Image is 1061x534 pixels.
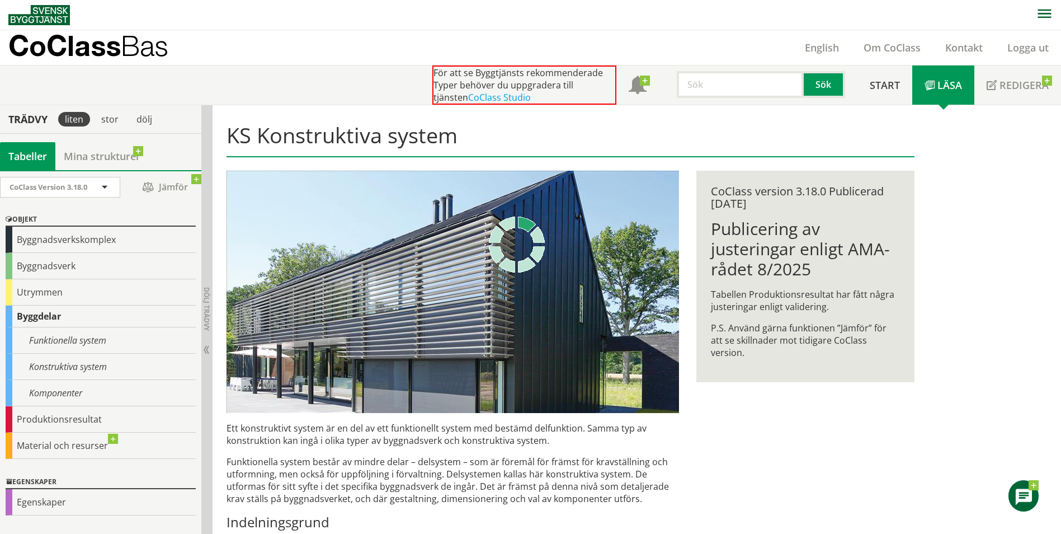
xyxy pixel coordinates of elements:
div: Byggdelar [6,306,196,327]
span: Notifikationer [629,77,647,95]
a: Logga ut [995,41,1061,54]
p: CoClass [8,39,168,52]
a: Läsa [912,65,974,105]
div: Funktionella system [6,327,196,354]
div: Objekt [6,213,196,227]
div: Produktionsresultat [6,406,196,433]
h1: Publicering av justeringar enligt AMA-rådet 8/2025 [711,219,899,279]
div: Byggnadsverkskomplex [6,227,196,253]
span: CoClass Version 3.18.0 [10,182,87,192]
div: Konstruktiva system [6,354,196,380]
div: Komponenter [6,380,196,406]
div: Byggnadsverk [6,253,196,279]
div: stor [95,112,125,127]
div: Egenskaper [6,489,196,516]
span: Läsa [937,78,962,92]
h1: KS Konstruktiva system [227,123,914,157]
span: Dölj trädvy [202,287,211,331]
p: Ett konstruktivt system är en del av ett funktionellt system med bestämd delfunktion. Samma typ a... [227,422,679,447]
p: Tabellen Produktionsresultat har fått några justeringar enligt validering. [711,288,899,313]
div: Egenskaper [6,476,196,489]
a: English [793,41,851,54]
span: Jämför [131,177,199,197]
span: Bas [121,29,168,62]
div: Material och resurser [6,433,196,459]
div: Utrymmen [6,279,196,306]
input: Sök [677,71,804,98]
h3: Indelningsgrund [227,514,679,531]
div: För att se Byggtjänsts rekommenderade Typer behöver du uppgradera till tjänsten [432,65,616,105]
img: Svensk Byggtjänst [8,5,70,25]
a: CoClassBas [8,30,192,65]
a: Redigera [974,65,1061,105]
span: Start [870,78,900,92]
a: Kontakt [933,41,995,54]
span: Redigera [999,78,1049,92]
a: Om CoClass [851,41,933,54]
img: structural-solar-shading.jpg [227,171,679,413]
p: P.S. Använd gärna funktionen ”Jämför” för att se skillnader mot tidigare CoClass version. [711,322,899,359]
p: Funktionella system består av mindre delar – delsystem – som är föremål för främst för krav­ställ... [227,456,679,505]
a: CoClass Studio [468,91,531,104]
button: Sök [804,71,845,98]
a: Mina strukturer [55,142,149,170]
a: Start [857,65,912,105]
div: Trädvy [2,113,54,125]
div: dölj [130,112,159,127]
div: liten [58,112,90,127]
div: CoClass version 3.18.0 Publicerad [DATE] [711,185,899,210]
img: Laddar [489,217,545,273]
